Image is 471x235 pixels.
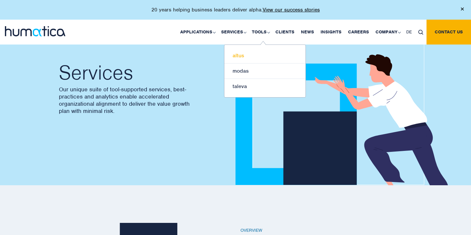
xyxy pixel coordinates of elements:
a: Services [218,20,249,45]
a: Contact us [427,20,471,45]
a: modas [224,63,305,79]
a: Company [372,20,403,45]
a: News [298,20,317,45]
a: Applications [177,20,218,45]
span: DE [406,29,412,35]
a: Tools [249,20,272,45]
a: Insights [317,20,345,45]
img: about_banner1 [235,27,462,185]
p: 20 years helping business leaders deliver alpha. [151,7,320,13]
img: search_icon [418,30,423,35]
a: altus [224,48,305,63]
a: taleva [224,79,305,94]
img: logo [5,26,65,36]
a: Clients [272,20,298,45]
a: View our success stories [263,7,320,13]
a: Careers [345,20,372,45]
p: Our unique suite of tool-supported services, best-practices and analytics enable accelerated orga... [59,86,229,115]
a: DE [403,20,415,45]
h6: Overview [240,228,417,233]
h2: Services [59,63,229,82]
